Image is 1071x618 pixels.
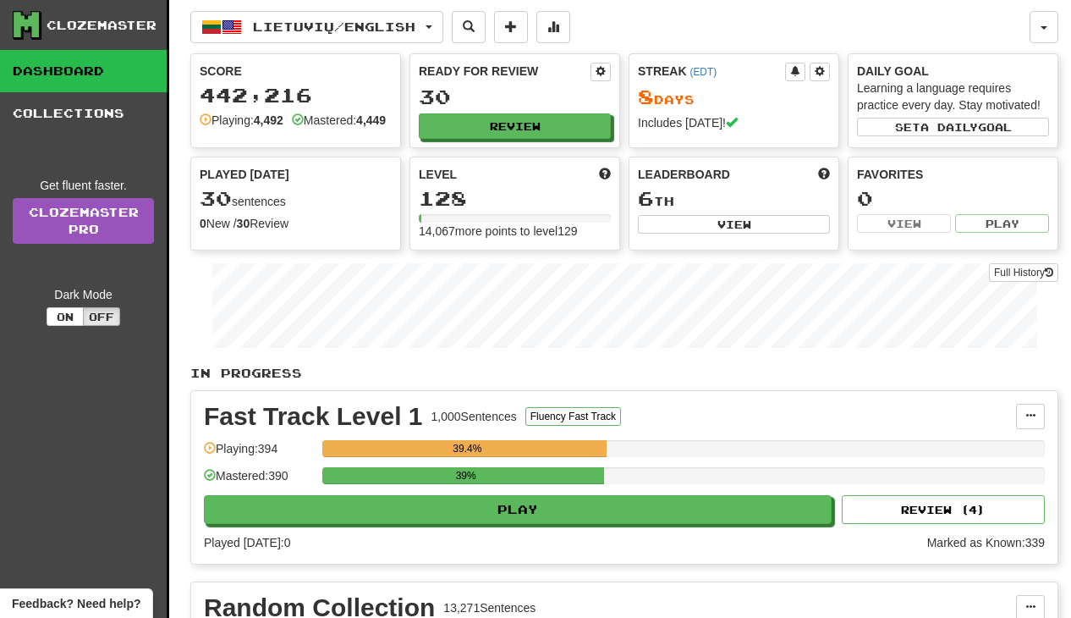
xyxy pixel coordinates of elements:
button: Add sentence to collection [494,11,528,43]
div: Favorites [857,166,1049,183]
button: View [857,214,951,233]
div: Includes [DATE]! [638,114,830,131]
a: (EDT) [689,66,717,78]
div: Dark Mode [13,286,154,303]
button: Search sentences [452,11,486,43]
button: Fluency Fast Track [525,407,621,426]
span: 30 [200,186,232,210]
div: Score [200,63,392,80]
span: a daily [920,121,978,133]
span: Score more points to level up [599,166,611,183]
div: Fast Track Level 1 [204,404,423,429]
button: Play [204,495,832,524]
span: 6 [638,186,654,210]
strong: 4,449 [356,113,386,127]
span: Open feedback widget [12,595,140,612]
span: 8 [638,85,654,108]
button: Review (4) [842,495,1045,524]
div: 0 [857,188,1049,209]
strong: 30 [237,217,250,230]
button: On [47,307,84,326]
span: Played [DATE]: 0 [204,536,290,549]
button: Play [955,214,1049,233]
div: 30 [419,86,611,108]
span: This week in points, UTC [818,166,830,183]
button: View [638,215,830,234]
strong: 0 [200,217,206,230]
div: Mastered: 390 [204,467,314,495]
div: Ready for Review [419,63,590,80]
div: sentences [200,188,392,210]
button: Review [419,113,611,139]
span: Leaderboard [638,166,730,183]
strong: 4,492 [254,113,283,127]
div: 128 [419,188,611,209]
div: Get fluent faster. [13,177,154,194]
div: Clozemaster [47,17,157,34]
div: Day s [638,86,830,108]
div: th [638,188,830,210]
p: In Progress [190,365,1058,382]
div: 442,216 [200,85,392,106]
div: 13,271 Sentences [443,599,535,616]
button: More stats [536,11,570,43]
span: Level [419,166,457,183]
a: ClozemasterPro [13,198,154,244]
div: 39.4% [327,440,607,457]
div: Streak [638,63,785,80]
div: Marked as Known: 339 [927,534,1045,551]
div: Learning a language requires practice every day. Stay motivated! [857,80,1049,113]
button: Seta dailygoal [857,118,1049,136]
button: Full History [989,263,1058,282]
div: New / Review [200,215,392,232]
div: Playing: [200,112,283,129]
span: Lietuvių / English [253,19,415,34]
div: 14,067 more points to level 129 [419,223,611,240]
div: Daily Goal [857,63,1049,80]
div: 39% [327,467,604,484]
div: 1,000 Sentences [431,408,517,425]
span: Played [DATE] [200,166,289,183]
button: Off [83,307,120,326]
button: Lietuvių/English [190,11,443,43]
div: Mastered: [292,112,386,129]
div: Playing: 394 [204,440,314,468]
